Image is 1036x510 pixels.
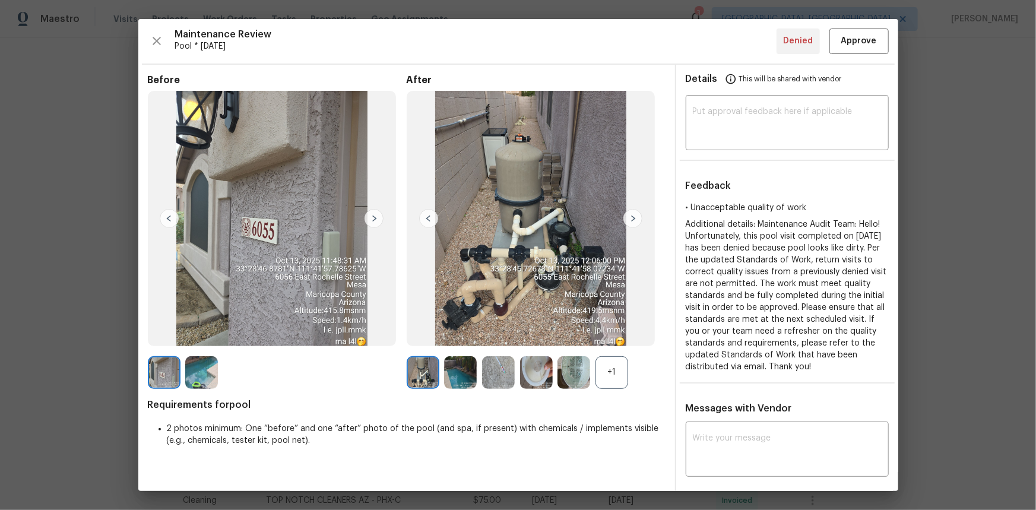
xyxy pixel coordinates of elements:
li: 2 photos minimum: One “before” and one “after” photo of the pool (and spa, if present) with chemi... [167,423,666,446]
span: Additional details: Maintenance Audit Team: Hello! Unfortunately, this pool visit completed on [D... [686,220,887,371]
span: Details [686,65,718,93]
span: After [407,74,666,86]
button: Approve [829,28,889,54]
img: right-chevron-button-url [623,209,642,228]
img: right-chevron-button-url [365,209,384,228]
span: Feedback [686,181,731,191]
span: • Unacceptable quality of work [686,204,807,212]
span: Before [148,74,407,86]
img: left-chevron-button-url [160,209,179,228]
img: left-chevron-button-url [419,209,438,228]
span: This will be shared with vendor [739,65,842,93]
span: Pool * [DATE] [175,40,777,52]
span: Messages with Vendor [686,404,792,413]
span: Approve [841,34,877,49]
span: Maintenance Review [175,28,777,40]
div: +1 [595,356,628,389]
span: Requirements for pool [148,399,666,411]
